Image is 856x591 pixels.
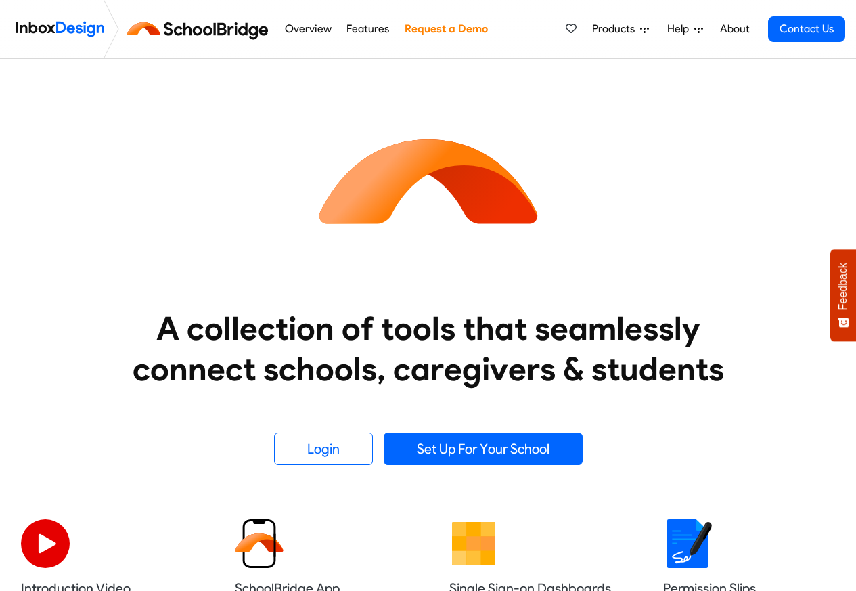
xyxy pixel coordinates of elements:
img: 2022_01_13_icon_grid.svg [449,519,498,568]
a: Overview [281,16,335,43]
a: Request a Demo [401,16,491,43]
span: Products [592,21,640,37]
img: 2022_01_18_icon_signature.svg [663,519,712,568]
span: Feedback [837,263,849,310]
img: 2022_01_13_icon_sb_app.svg [235,519,284,568]
a: About [716,16,753,43]
heading: A collection of tools that seamlessly connect schools, caregivers & students [107,308,750,389]
img: 2022_07_11_icon_video_playback.svg [21,519,70,568]
a: Products [587,16,654,43]
img: icon_schoolbridge.svg [307,59,550,303]
a: Contact Us [768,16,845,42]
a: Help [662,16,708,43]
a: Set Up For Your School [384,433,583,465]
img: schoolbridge logo [125,13,277,45]
a: Features [343,16,393,43]
a: Login [274,433,373,465]
button: Feedback - Show survey [830,249,856,341]
span: Help [667,21,694,37]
